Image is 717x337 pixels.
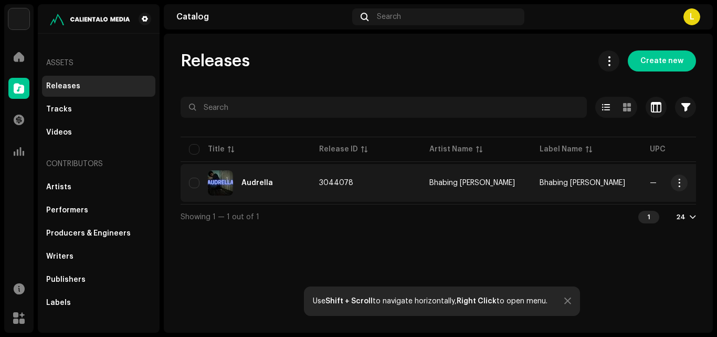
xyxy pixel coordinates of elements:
re-m-nav-item: Labels [42,292,155,313]
strong: Shift + Scroll [325,298,373,305]
span: Bhabing Ivan [540,179,625,187]
re-m-nav-item: Videos [42,122,155,143]
div: Labels [46,299,71,307]
div: Title [208,144,225,155]
div: Publishers [46,275,86,284]
strong: Right Click [457,298,497,305]
div: Artist Name [429,144,473,155]
re-m-nav-item: Tracks [42,99,155,120]
div: Videos [46,128,72,137]
div: Use to navigate horizontally, to open menu. [313,297,547,305]
re-m-nav-item: Writers [42,246,155,267]
span: 3044078 [319,179,353,187]
re-m-nav-item: Artists [42,177,155,198]
div: Performers [46,206,88,215]
span: Search [377,13,401,21]
span: Showing 1 — 1 out of 1 [181,213,259,221]
span: Releases [181,50,250,72]
re-a-nav-header: Contributors [42,151,155,177]
re-m-nav-item: Producers & Engineers [42,223,155,244]
button: Create new [628,50,696,72]
re-m-nav-item: Performers [42,200,155,221]
div: Tracks [46,105,72,114]
div: 1 [638,211,659,223]
div: Writers [46,252,73,261]
div: Catalog [176,13,348,21]
img: 7febf078-6aff-4fe0-b3ac-5fa913fd5324 [46,13,134,25]
span: Bhabing Ivan [429,179,523,187]
div: Producers & Engineers [46,229,131,238]
div: Audrella [241,179,273,187]
re-a-nav-header: Assets [42,50,155,76]
div: Label Name [540,144,583,155]
input: Search [181,97,587,118]
span: — [650,179,657,187]
div: 24 [676,213,686,221]
div: Releases [46,82,80,90]
div: Release ID [319,144,358,155]
div: Artists [46,183,71,191]
re-m-nav-item: Publishers [42,269,155,290]
div: L [683,8,700,25]
img: 41896316-d4bb-4ca5-95d6-4c086a762a56 [208,170,233,196]
img: 4d5a508c-c80f-4d99-b7fb-82554657661d [8,8,29,29]
span: Create new [640,50,683,72]
re-m-nav-item: Releases [42,76,155,97]
div: Bhabing [PERSON_NAME] [429,179,515,187]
